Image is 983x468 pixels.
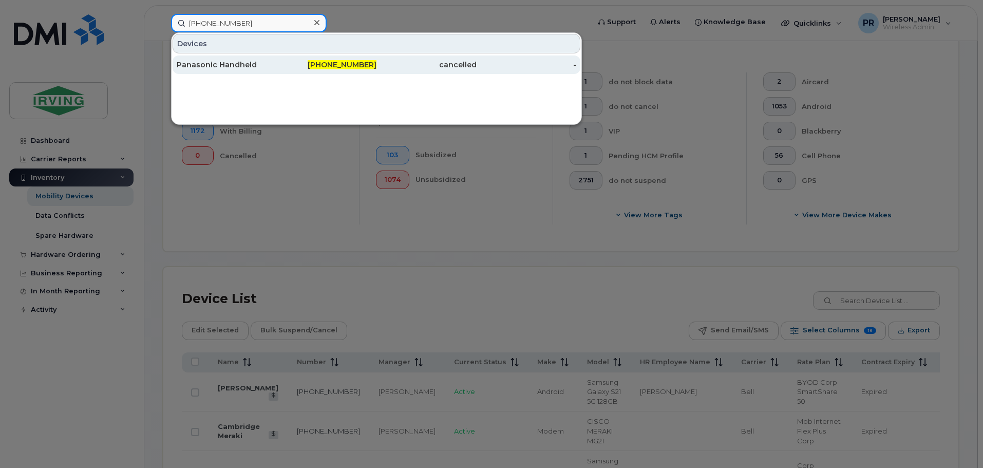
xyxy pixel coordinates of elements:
input: Find something... [171,14,327,32]
div: Devices [173,34,580,53]
span: [PHONE_NUMBER] [308,60,376,69]
div: Panasonic Handheld [177,60,277,70]
div: - [477,60,577,70]
a: Panasonic Handheld[PHONE_NUMBER]cancelled- [173,55,580,74]
div: cancelled [376,60,477,70]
